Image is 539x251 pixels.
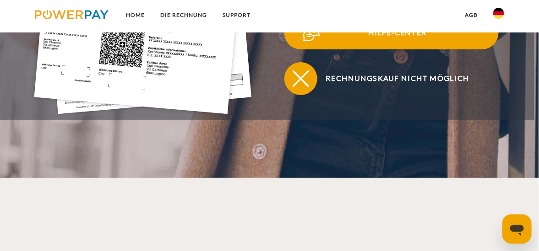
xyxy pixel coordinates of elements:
[457,7,485,23] a: agb
[35,10,109,19] img: logo-powerpay.svg
[272,15,511,51] a: Hilfe-Center
[301,23,322,43] img: qb_help.svg
[297,62,499,95] span: Rechnungskauf nicht möglich
[284,62,499,95] button: Rechnungskauf nicht möglich
[297,16,499,49] span: Hilfe-Center
[502,214,532,244] iframe: Schaltfläche zum Öffnen des Messaging-Fensters
[118,7,152,23] a: Home
[284,16,499,49] button: Hilfe-Center
[291,69,311,89] img: qb_close.svg
[215,7,258,23] a: SUPPORT
[493,8,504,19] img: de
[272,60,511,97] a: Rechnungskauf nicht möglich
[152,7,215,23] a: DIE RECHNUNG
